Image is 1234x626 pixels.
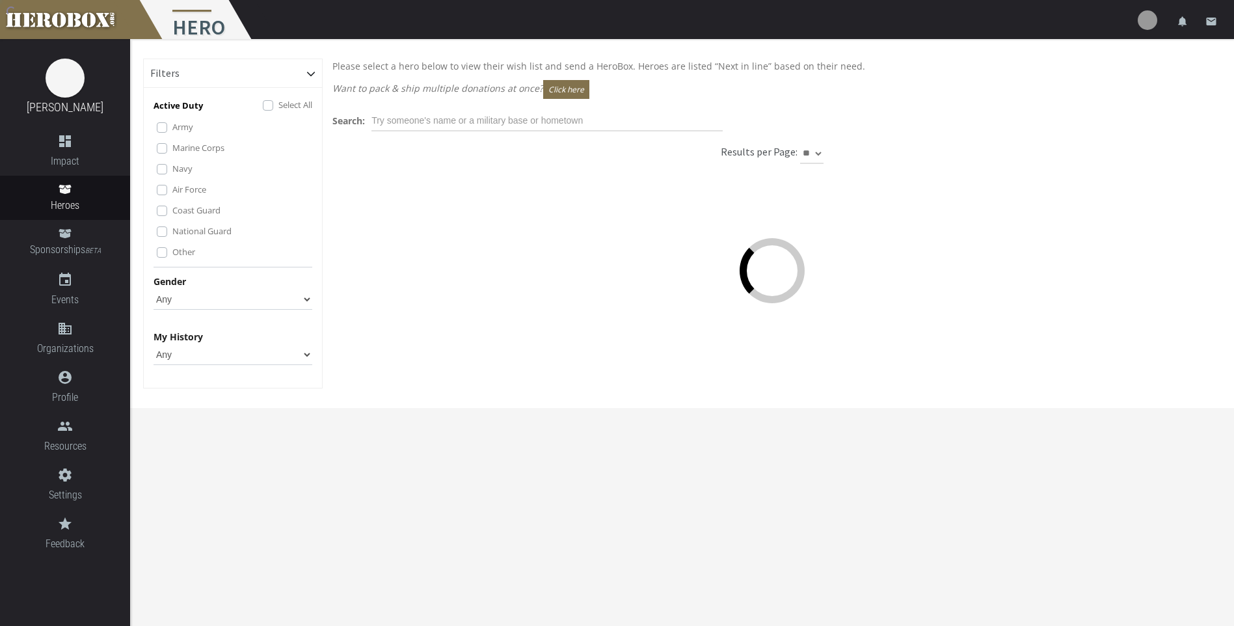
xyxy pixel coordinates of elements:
p: Active Duty [154,98,203,113]
label: National Guard [172,224,232,238]
p: Please select a hero below to view their wish list and send a HeroBox. Heroes are listed “Next in... [332,59,1211,74]
label: Marine Corps [172,141,224,155]
label: Search: [332,113,365,128]
i: notifications [1177,16,1188,27]
label: Coast Guard [172,203,221,217]
label: Gender [154,274,186,289]
img: image [46,59,85,98]
h6: Results per Page: [721,145,798,158]
small: BETA [85,247,101,255]
button: Click here [543,80,589,99]
p: Want to pack & ship multiple donations at once? [332,80,1211,99]
img: user-image [1138,10,1157,30]
label: My History [154,329,203,344]
i: email [1205,16,1217,27]
label: Select All [278,98,312,112]
label: Navy [172,161,193,176]
label: Army [172,120,193,134]
label: Air Force [172,182,206,197]
input: Try someone's name or a military base or hometown [371,111,723,131]
label: Other [172,245,195,259]
h6: Filters [150,68,180,79]
a: [PERSON_NAME] [27,100,103,114]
